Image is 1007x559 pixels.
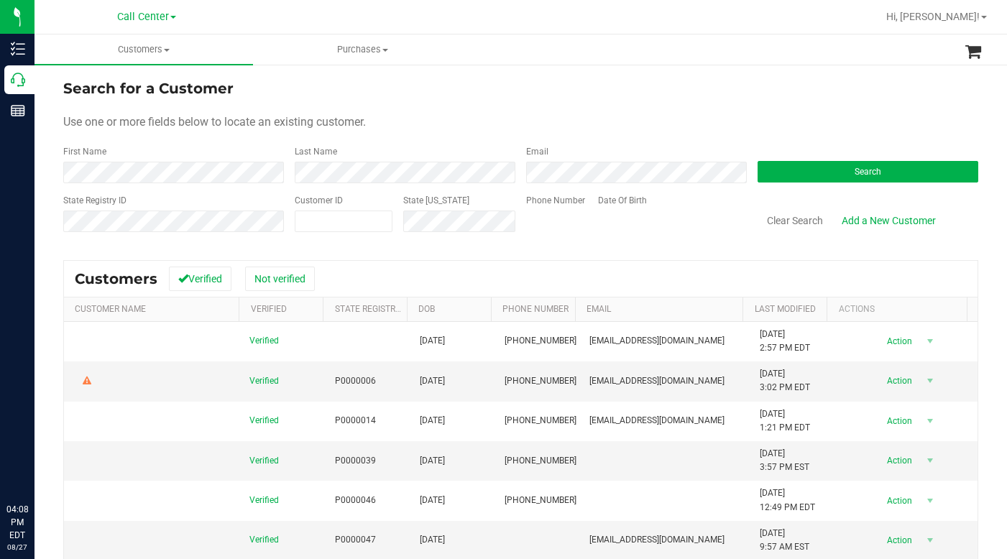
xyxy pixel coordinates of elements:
span: Verified [249,454,279,468]
button: Clear Search [758,208,832,233]
span: Use one or more fields below to locate an existing customer. [63,115,366,129]
span: [PHONE_NUMBER] [505,414,576,428]
span: Customers [75,270,157,287]
span: Verified [249,334,279,348]
span: select [921,371,939,391]
span: Verified [249,414,279,428]
span: Verified [249,374,279,388]
span: [DATE] 3:57 PM EST [760,447,809,474]
a: Purchases [253,34,472,65]
span: select [921,491,939,511]
a: Add a New Customer [832,208,945,233]
label: First Name [63,145,106,158]
span: Call Center [117,11,169,23]
span: [PHONE_NUMBER] [505,494,576,507]
label: Email [526,145,548,158]
a: Phone Number [502,304,569,314]
inline-svg: Inventory [11,42,25,56]
span: select [921,411,939,431]
span: select [921,331,939,351]
span: [EMAIL_ADDRESS][DOMAIN_NAME] [589,414,725,428]
span: Customers [35,43,253,56]
span: [DATE] [420,334,445,348]
span: P0000047 [335,533,376,547]
span: Action [874,530,921,550]
span: [EMAIL_ADDRESS][DOMAIN_NAME] [589,374,725,388]
span: select [921,451,939,471]
label: Phone Number [526,194,585,207]
div: Actions [839,304,962,314]
span: Action [874,451,921,471]
a: Customers [35,34,253,65]
span: [DATE] [420,494,445,507]
button: Verified [169,267,231,291]
inline-svg: Reports [11,103,25,118]
span: P0000046 [335,494,376,507]
span: [DATE] [420,533,445,547]
span: Action [874,371,921,391]
p: 04:08 PM EDT [6,503,28,542]
span: Action [874,331,921,351]
span: Purchases [254,43,471,56]
p: 08/27 [6,542,28,553]
a: Customer Name [75,304,146,314]
span: P0000006 [335,374,376,388]
span: [PHONE_NUMBER] [505,374,576,388]
label: State [US_STATE] [403,194,469,207]
span: [DATE] 2:57 PM EDT [760,328,810,355]
span: [DATE] [420,454,445,468]
span: [DATE] 1:21 PM EDT [760,407,810,435]
span: P0000014 [335,414,376,428]
span: [EMAIL_ADDRESS][DOMAIN_NAME] [589,334,725,348]
span: P0000039 [335,454,376,468]
span: Verified [249,494,279,507]
label: Customer ID [295,194,343,207]
label: Date Of Birth [598,194,647,207]
span: [PHONE_NUMBER] [505,334,576,348]
label: State Registry ID [63,194,127,207]
a: Last Modified [755,304,816,314]
span: [DATE] 12:49 PM EDT [760,486,815,514]
span: [PHONE_NUMBER] [505,454,576,468]
div: Warning - Level 2 [81,374,93,388]
span: Action [874,491,921,511]
label: Last Name [295,145,337,158]
span: Search [855,167,881,177]
span: [DATE] [420,414,445,428]
iframe: Resource center [14,444,58,487]
a: State Registry Id [335,304,410,314]
span: Search for a Customer [63,80,234,97]
span: select [921,530,939,550]
span: Verified [249,533,279,547]
a: Email [587,304,611,314]
span: [DATE] 3:02 PM EDT [760,367,810,394]
button: Not verified [245,267,315,291]
span: [EMAIL_ADDRESS][DOMAIN_NAME] [589,533,725,547]
span: Action [874,411,921,431]
button: Search [758,161,978,183]
a: DOB [418,304,435,314]
span: [DATE] [420,374,445,388]
inline-svg: Call Center [11,73,25,87]
iframe: Resource center unread badge [42,442,60,459]
a: Verified [251,304,287,314]
span: [DATE] 9:57 AM EST [760,527,809,554]
span: Hi, [PERSON_NAME]! [886,11,980,22]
